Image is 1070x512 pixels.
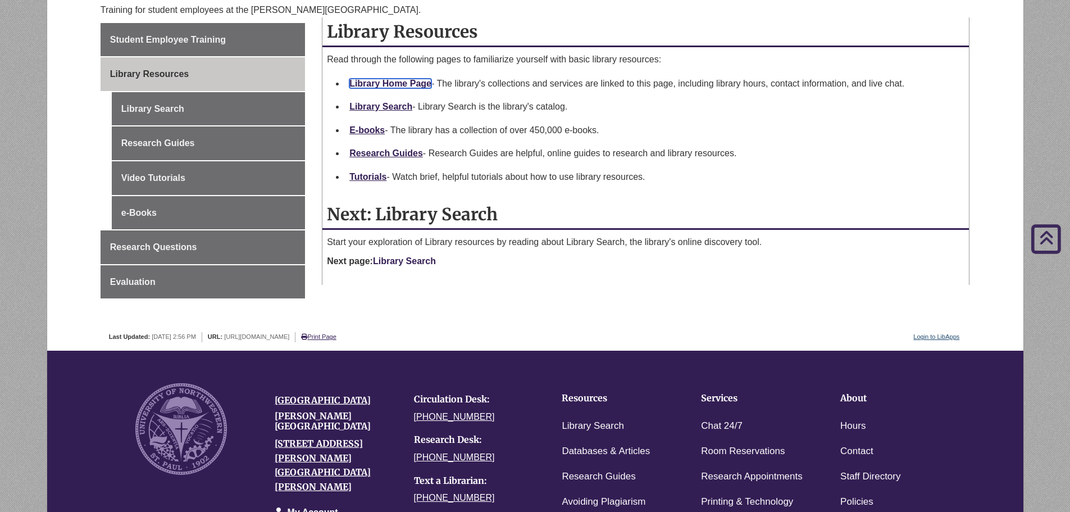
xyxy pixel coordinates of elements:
[562,443,650,460] a: Databases & Articles
[414,452,495,462] a: [PHONE_NUMBER]
[110,277,156,287] span: Evaluation
[562,393,666,404] h4: Resources
[112,126,305,160] a: Research Guides
[101,23,305,57] a: Student Employee Training
[109,333,150,340] span: Last Updated:
[327,53,964,66] p: Read through the following pages to familiarize yourself with basic library resources:
[101,23,305,299] div: Guide Pages
[345,142,964,165] li: - Research Guides are helpful, online guides to research and library resources.
[275,411,397,431] h4: [PERSON_NAME][GEOGRAPHIC_DATA]
[414,435,536,445] h4: Research Desk:
[110,242,197,252] span: Research Questions
[327,235,964,249] p: Start your exploration of Library resources by reading about Library Search, the library's online...
[840,393,945,404] h4: About
[840,443,873,460] a: Contact
[562,494,645,510] a: Avoiding Plagiarism
[349,102,412,111] a: Library Search
[701,393,805,404] h4: Services
[349,148,423,158] a: Research Guides
[345,165,964,189] li: - Watch brief, helpful tutorials about how to use library resources.
[345,119,964,142] li: - The library has a collection of over 450,000 e-books.
[275,395,371,406] a: [GEOGRAPHIC_DATA]
[349,79,431,88] a: Library Home Page
[327,256,436,266] strong: Next page:
[345,72,964,96] li: - The library's collections and services are linked to this page, including library hours, contac...
[840,469,900,485] a: Staff Directory
[562,469,635,485] a: Research Guides
[913,333,959,340] a: Login to LibApps
[322,17,969,47] h2: Library Resources
[112,92,305,126] a: Library Search
[701,494,793,510] a: Printing & Technology
[414,476,536,486] h4: Text a Librarian:
[322,200,969,230] h2: Next: Library Search
[112,161,305,195] a: Video Tutorials
[110,35,226,44] span: Student Employee Training
[101,5,421,15] span: Training for student employees at the [PERSON_NAME][GEOGRAPHIC_DATA].
[562,418,624,434] a: Library Search
[373,256,436,266] a: Library Search
[301,334,307,340] i: Print Page
[101,265,305,299] a: Evaluation
[135,383,227,475] img: UNW seal
[701,469,803,485] a: Research Appointments
[101,230,305,264] a: Research Questions
[701,443,785,460] a: Room Reservations
[414,493,495,502] a: [PHONE_NUMBER]
[1025,230,1067,246] a: Back to Top
[345,95,964,119] li: - Library Search is the library's catalog.
[840,418,866,434] a: Hours
[301,333,336,340] a: Print Page
[349,125,385,135] a: E-books
[101,57,305,91] a: Library Resources
[275,438,371,492] a: [STREET_ADDRESS][PERSON_NAME][GEOGRAPHIC_DATA][PERSON_NAME]
[152,333,196,340] span: [DATE] 2:56 PM
[208,333,222,340] span: URL:
[701,418,743,434] a: Chat 24/7
[349,172,386,182] a: Tutorials
[224,333,289,340] span: [URL][DOMAIN_NAME]
[112,196,305,230] a: e-Books
[840,494,873,510] a: Policies
[414,395,536,405] h4: Circulation Desk:
[414,412,495,422] a: [PHONE_NUMBER]
[110,69,189,79] span: Library Resources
